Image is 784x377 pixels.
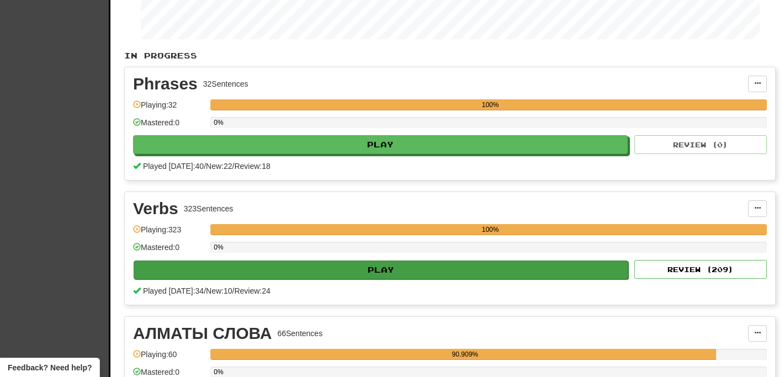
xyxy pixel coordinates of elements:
button: Play [134,261,628,279]
div: 66 Sentences [277,328,322,339]
span: Played [DATE]: 34 [143,286,204,295]
div: 32 Sentences [203,78,248,89]
span: Played [DATE]: 40 [143,162,204,171]
button: Review (0) [634,135,767,154]
div: Mastered: 0 [133,117,205,135]
span: / [204,162,206,171]
div: 100% [214,99,767,110]
div: Playing: 32 [133,99,205,118]
div: Mastered: 0 [133,242,205,260]
span: New: 10 [206,286,232,295]
div: Playing: 323 [133,224,205,242]
span: / [204,286,206,295]
span: Review: 18 [234,162,270,171]
div: Phrases [133,76,198,92]
span: Open feedback widget [8,362,92,373]
span: / [232,162,235,171]
button: Play [133,135,628,154]
span: / [232,286,235,295]
p: In Progress [124,50,776,61]
div: АЛМАТЫ СЛОВА [133,325,272,342]
div: Verbs [133,200,178,217]
div: Playing: 60 [133,349,205,367]
span: Review: 24 [234,286,270,295]
div: 90.909% [214,349,716,360]
button: Review (209) [634,260,767,279]
div: 323 Sentences [184,203,234,214]
span: New: 22 [206,162,232,171]
div: 100% [214,224,767,235]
